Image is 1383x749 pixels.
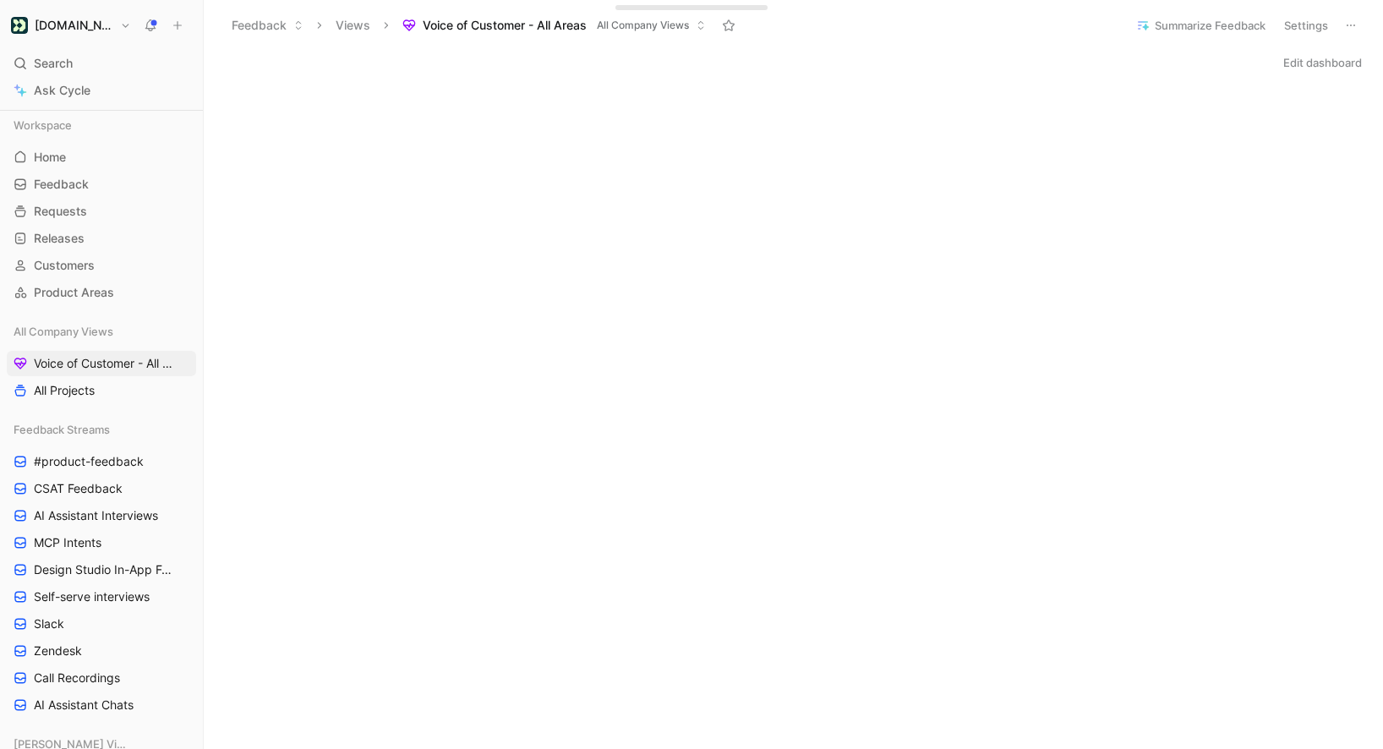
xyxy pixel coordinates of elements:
[7,226,196,251] a: Releases
[7,112,196,138] div: Workspace
[423,17,587,34] span: Voice of Customer - All Areas
[14,323,113,340] span: All Company Views
[34,453,144,470] span: #product-feedback
[7,584,196,610] a: Self-serve interviews
[14,421,110,438] span: Feedback Streams
[14,117,72,134] span: Workspace
[34,382,95,399] span: All Projects
[7,145,196,170] a: Home
[34,670,120,686] span: Call Recordings
[34,615,64,632] span: Slack
[34,203,87,220] span: Requests
[7,378,196,403] a: All Projects
[34,534,101,551] span: MCP Intents
[7,172,196,197] a: Feedback
[34,149,66,166] span: Home
[7,665,196,691] a: Call Recordings
[395,13,713,38] button: Voice of Customer - All AreasAll Company Views
[34,588,150,605] span: Self-serve interviews
[224,13,311,38] button: Feedback
[7,417,196,442] div: Feedback Streams
[34,355,174,372] span: Voice of Customer - All Areas
[7,51,196,76] div: Search
[7,530,196,555] a: MCP Intents
[7,503,196,528] a: AI Assistant Interviews
[34,80,90,101] span: Ask Cycle
[7,351,196,376] a: Voice of Customer - All Areas
[328,13,378,38] button: Views
[34,284,114,301] span: Product Areas
[7,611,196,637] a: Slack
[34,642,82,659] span: Zendesk
[7,417,196,718] div: Feedback Streams#product-feedbackCSAT FeedbackAI Assistant InterviewsMCP IntentsDesign Studio In-...
[34,176,89,193] span: Feedback
[7,78,196,103] a: Ask Cycle
[597,17,689,34] span: All Company Views
[7,449,196,474] a: #product-feedback
[7,476,196,501] a: CSAT Feedback
[34,561,176,578] span: Design Studio In-App Feedback
[34,230,85,247] span: Releases
[7,199,196,224] a: Requests
[35,18,113,33] h1: [DOMAIN_NAME]
[7,638,196,664] a: Zendesk
[7,319,196,344] div: All Company Views
[7,557,196,582] a: Design Studio In-App Feedback
[34,53,73,74] span: Search
[11,17,28,34] img: Customer.io
[7,14,135,37] button: Customer.io[DOMAIN_NAME]
[34,507,158,524] span: AI Assistant Interviews
[1276,14,1336,37] button: Settings
[7,692,196,718] a: AI Assistant Chats
[1129,14,1273,37] button: Summarize Feedback
[34,697,134,713] span: AI Assistant Chats
[7,253,196,278] a: Customers
[34,257,95,274] span: Customers
[34,480,123,497] span: CSAT Feedback
[1276,51,1369,74] button: Edit dashboard
[7,319,196,403] div: All Company ViewsVoice of Customer - All AreasAll Projects
[7,280,196,305] a: Product Areas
